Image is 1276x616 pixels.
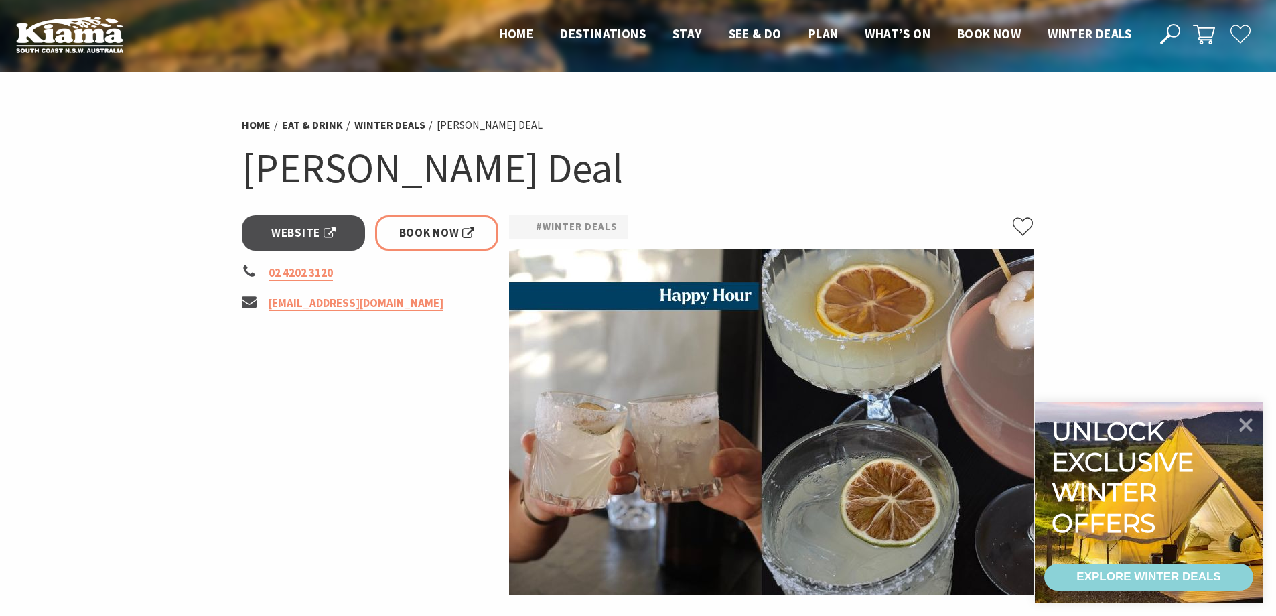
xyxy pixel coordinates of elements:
span: Home [500,25,534,42]
img: Kiama Logo [16,16,123,53]
div: Unlock exclusive winter offers [1052,416,1200,538]
span: Book Now [399,224,475,242]
span: Website [271,224,336,242]
li: [PERSON_NAME] Deal [437,117,543,134]
a: 02 4202 3120 [269,265,333,281]
a: #Winter Deals [536,219,618,235]
span: Winter Deals [1048,25,1131,42]
a: EXPLORE WINTER DEALS [1044,564,1253,591]
a: Eat & Drink [282,118,343,132]
a: Winter Deals [354,118,425,132]
h1: [PERSON_NAME] Deal [242,141,1035,195]
span: Plan [808,25,839,42]
span: What’s On [865,25,930,42]
nav: Main Menu [486,23,1145,46]
div: EXPLORE WINTER DEALS [1076,564,1220,591]
a: Home [242,118,271,132]
span: Book now [957,25,1021,42]
a: Website [242,215,366,251]
a: Book Now [375,215,499,251]
span: Destinations [560,25,646,42]
span: Stay [672,25,702,42]
span: See & Do [729,25,782,42]
a: [EMAIL_ADDRESS][DOMAIN_NAME] [269,296,443,311]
